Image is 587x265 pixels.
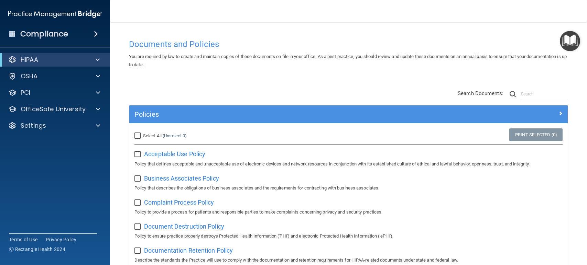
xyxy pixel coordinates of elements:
[458,90,503,96] span: Search Documents:
[144,223,224,230] span: Document Destruction Policy
[144,247,233,254] span: Documentation Retention Policy
[134,208,563,216] p: Policy to provide a process for patients and responsible parties to make complaints concerning pr...
[144,199,214,206] span: Complaint Process Policy
[8,72,100,80] a: OSHA
[134,256,563,264] p: Describe the standards the Practice will use to comply with the documentation and retention requi...
[129,54,567,67] span: You are required by law to create and maintain copies of these documents on file in your office. ...
[20,29,68,39] h4: Compliance
[521,89,568,99] input: Search
[560,31,580,51] button: Open Resource Center
[129,40,568,49] h4: Documents and Policies
[21,72,38,80] p: OSHA
[134,160,563,168] p: Policy that defines acceptable and unacceptable use of electronic devices and network resources i...
[8,7,102,21] img: PMB logo
[21,105,86,113] p: OfficeSafe University
[144,150,205,158] span: Acceptable Use Policy
[134,232,563,240] p: Policy to ensure practice properly destroys Protected Health Information ('PHI') and electronic P...
[21,122,46,130] p: Settings
[134,109,563,120] a: Policies
[509,128,563,141] a: Print Selected (0)
[21,56,38,64] p: HIPAA
[163,133,187,138] a: (Unselect 0)
[134,184,563,192] p: Policy that describes the obligations of business associates and the requirements for contracting...
[9,246,65,253] span: Ⓒ Rectangle Health 2024
[134,111,453,118] h5: Policies
[144,175,219,182] span: Business Associates Policy
[143,133,162,138] span: Select All
[510,91,516,97] img: ic-search.3b580494.png
[8,122,100,130] a: Settings
[8,105,100,113] a: OfficeSafe University
[8,89,100,97] a: PCI
[46,236,77,243] a: Privacy Policy
[9,236,37,243] a: Terms of Use
[21,89,30,97] p: PCI
[8,56,100,64] a: HIPAA
[134,133,142,139] input: Select All (Unselect 0)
